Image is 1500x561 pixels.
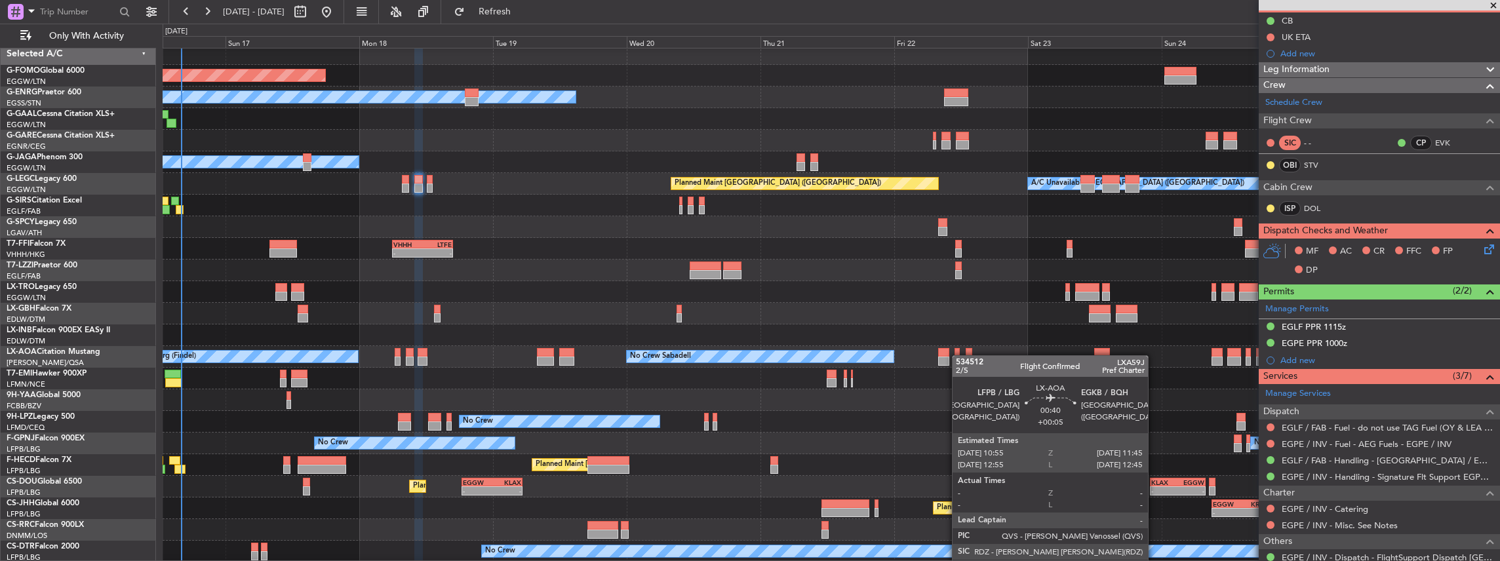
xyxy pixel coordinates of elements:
div: - [393,249,422,257]
div: No Crew [1254,433,1284,453]
a: FCBB/BZV [7,401,41,411]
span: MF [1306,245,1318,258]
span: G-FOMO [7,67,40,75]
div: No Crew [463,412,493,431]
div: OBI [1279,158,1301,172]
div: - [1178,487,1204,495]
div: Add new [1280,355,1493,366]
span: T7-FFI [7,240,30,248]
span: G-ENRG [7,88,37,96]
a: G-GARECessna Citation XLS+ [7,132,115,140]
div: Fri 22 [894,36,1028,48]
a: EVK [1435,137,1465,149]
a: G-LEGCLegacy 600 [7,175,77,183]
a: EGLF/FAB [7,271,41,281]
a: G-SPCYLegacy 650 [7,218,77,226]
a: Manage Services [1265,387,1331,400]
div: KLAX [492,478,521,486]
div: No Crew [318,433,348,453]
span: AC [1340,245,1352,258]
a: LX-TROLegacy 650 [7,283,77,291]
div: Mon 18 [359,36,493,48]
a: G-JAGAPhenom 300 [7,153,83,161]
a: CS-DOUGlobal 6500 [7,478,82,486]
div: Planned Maint [GEOGRAPHIC_DATA] ([GEOGRAPHIC_DATA]) [937,498,1143,518]
span: (3/7) [1453,369,1472,383]
span: [DATE] - [DATE] [223,6,285,18]
a: EGSS/STN [7,98,41,108]
span: CS-JHH [7,499,35,507]
span: F-GPNJ [7,435,35,442]
span: CS-DTR [7,543,35,551]
div: EGGW [1178,478,1204,486]
div: Planned Maint [GEOGRAPHIC_DATA] ([GEOGRAPHIC_DATA]) [413,476,620,496]
input: Trip Number [40,2,115,22]
span: G-LEGC [7,175,35,183]
a: CS-RRCFalcon 900LX [7,521,84,529]
div: - - [1304,137,1333,149]
a: EGGW/LTN [7,293,46,303]
a: EGLF / FAB - Fuel - do not use TAG Fuel (OY & LEA only) EGLF / FAB [1282,422,1493,433]
div: A/C Unavailable [GEOGRAPHIC_DATA] ([GEOGRAPHIC_DATA]) [1031,174,1244,193]
div: - [1242,509,1271,516]
div: Sat 23 [1028,36,1162,48]
span: G-GARE [7,132,37,140]
div: - [422,249,451,257]
a: T7-LZZIPraetor 600 [7,261,77,269]
div: - [1213,509,1242,516]
div: KRNO [1242,500,1271,508]
div: [DATE] [165,26,187,37]
a: LX-AOACitation Mustang [7,348,100,356]
a: 9H-LPZLegacy 500 [7,413,75,421]
button: Refresh [448,1,526,22]
button: Only With Activity [14,26,142,47]
div: ISP [1279,201,1301,216]
div: KLAX [1151,478,1177,486]
span: Only With Activity [34,31,138,41]
span: G-JAGA [7,153,37,161]
div: EGGW [463,478,492,486]
a: DOL [1304,203,1333,214]
a: EGGW/LTN [7,77,46,87]
span: FFC [1406,245,1421,258]
a: T7-EMIHawker 900XP [7,370,87,377]
div: Sun 17 [226,36,359,48]
div: SIC [1279,136,1301,150]
span: G-SPCY [7,218,35,226]
a: EGLF / FAB - Handling - [GEOGRAPHIC_DATA] / EGLF / FAB [1282,455,1493,466]
a: STV [1304,159,1333,171]
div: EGLF PPR 1115z [1282,321,1346,332]
a: LGAV/ATH [7,228,42,238]
a: EGGW/LTN [7,120,46,130]
span: T7-LZZI [7,261,33,269]
a: G-SIRSCitation Excel [7,197,82,204]
span: Cabin Crew [1263,180,1312,195]
a: CS-DTRFalcon 2000 [7,543,79,551]
a: DNMM/LOS [7,531,47,541]
span: F-HECD [7,456,35,464]
div: EGPE PPR 1000z [1282,338,1347,349]
div: Thu 21 [760,36,894,48]
div: CP [1410,136,1432,150]
span: DP [1306,264,1318,277]
a: LFMD/CEQ [7,423,45,433]
a: LFPB/LBG [7,466,41,476]
div: Planned Maint [GEOGRAPHIC_DATA] ([GEOGRAPHIC_DATA]) [675,174,881,193]
div: EGGW [1213,500,1242,508]
div: - [492,487,521,495]
a: LFPB/LBG [7,444,41,454]
div: No Crew [485,541,515,561]
span: Charter [1263,486,1295,501]
span: 9H-LPZ [7,413,33,421]
span: CS-DOU [7,478,37,486]
a: F-HECDFalcon 7X [7,456,71,464]
a: Schedule Crew [1265,96,1322,109]
span: G-SIRS [7,197,31,204]
div: Tue 19 [493,36,627,48]
span: Flight Crew [1263,113,1312,128]
div: Add new [1280,48,1493,59]
div: No Crew Sabadell [630,347,691,366]
span: Dispatch [1263,404,1299,419]
span: T7-EMI [7,370,32,377]
span: G-GAAL [7,110,37,118]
